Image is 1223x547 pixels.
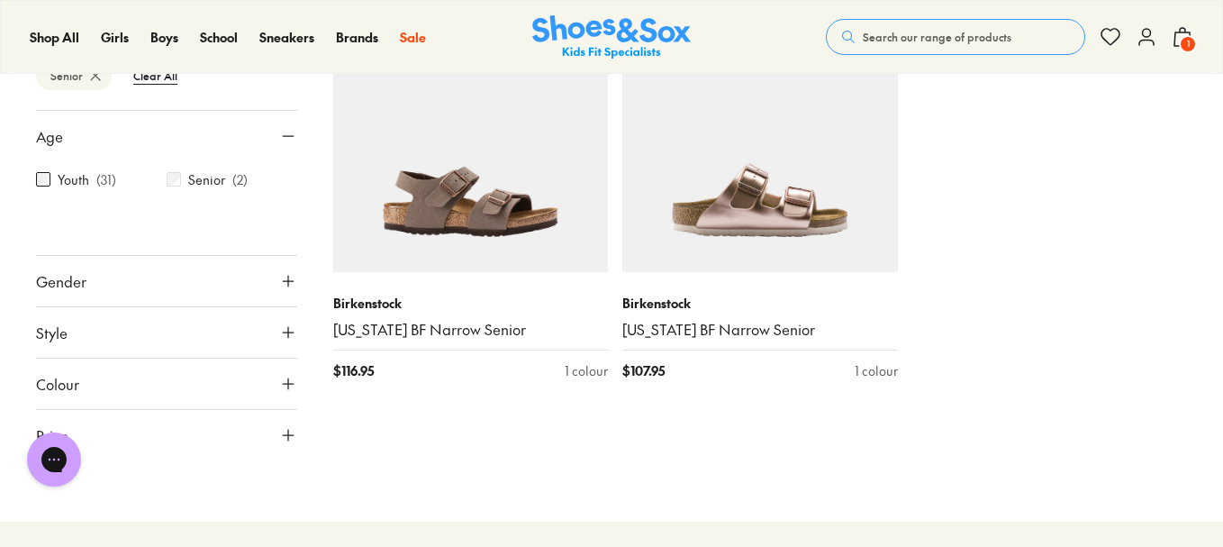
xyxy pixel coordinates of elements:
span: Girls [101,28,129,46]
span: Style [36,322,68,343]
btn: Clear All [119,59,192,92]
span: 1 [1179,35,1197,53]
button: Price [36,410,297,460]
p: ( 2 ) [232,170,248,189]
p: ( 31 ) [96,170,116,189]
a: School [200,28,238,47]
span: Sale [400,28,426,46]
span: Shop All [30,28,79,46]
btn: Senior [36,61,112,90]
span: $ 116.95 [333,361,374,380]
button: 1 [1172,17,1193,57]
a: Shoes & Sox [532,15,691,59]
a: [US_STATE] BF Narrow Senior [333,320,609,340]
span: $ 107.95 [622,361,665,380]
button: Colour [36,359,297,409]
span: School [200,28,238,46]
button: Age [36,111,297,161]
span: Age [36,125,63,147]
span: Sneakers [259,28,314,46]
a: Shop All [30,28,79,47]
a: Sale [400,28,426,47]
span: Price [36,424,68,446]
iframe: Gorgias live chat messenger [18,426,90,493]
div: 1 colour [565,361,608,380]
span: Gender [36,270,86,292]
label: Youth [58,170,89,189]
a: Sneakers [259,28,314,47]
span: Boys [150,28,178,46]
a: [US_STATE] BF Narrow Senior [622,320,898,340]
button: Style [36,307,297,358]
button: Search our range of products [826,19,1085,55]
img: SNS_Logo_Responsive.svg [532,15,691,59]
a: Brands [336,28,378,47]
div: 1 colour [855,361,898,380]
a: Boys [150,28,178,47]
p: Birkenstock [333,294,609,313]
span: Brands [336,28,378,46]
span: Search our range of products [863,29,1011,45]
p: Birkenstock [622,294,898,313]
span: Colour [36,373,79,395]
label: Senior [188,170,225,189]
a: Girls [101,28,129,47]
button: Gender [36,256,297,306]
